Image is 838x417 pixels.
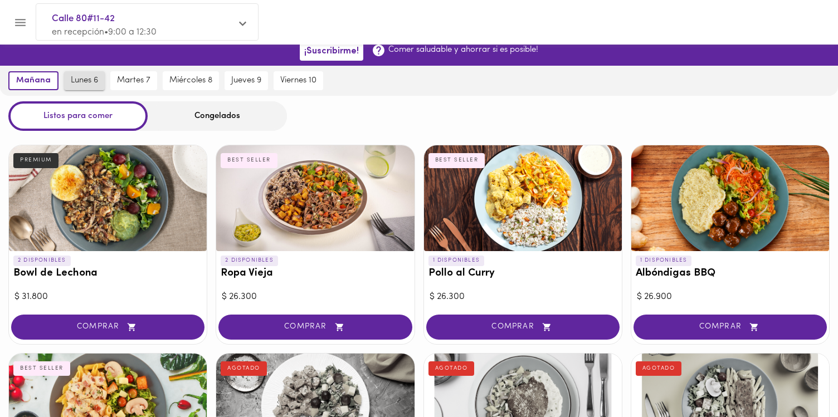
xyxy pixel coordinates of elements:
[13,153,59,168] div: PREMIUM
[428,153,485,168] div: BEST SELLER
[64,71,105,90] button: lunes 6
[428,256,485,266] p: 1 DISPONIBLES
[169,76,212,86] span: miércoles 8
[7,9,34,36] button: Menu
[424,145,622,251] div: Pollo al Curry
[773,352,827,406] iframe: Messagebird Livechat Widget
[440,322,606,332] span: COMPRAR
[9,145,207,251] div: Bowl de Lechona
[110,71,157,90] button: martes 7
[304,46,359,57] span: ¡Suscribirme!
[117,76,150,86] span: martes 7
[148,101,287,131] div: Congelados
[280,76,316,86] span: viernes 10
[274,71,323,90] button: viernes 10
[636,361,682,376] div: AGOTADO
[225,71,268,90] button: jueves 9
[634,315,827,340] button: COMPRAR
[71,76,98,86] span: lunes 6
[8,101,148,131] div: Listos para comer
[221,361,267,376] div: AGOTADO
[25,322,191,332] span: COMPRAR
[163,71,219,90] button: miércoles 8
[222,291,408,303] div: $ 26.300
[216,145,414,251] div: Ropa Vieja
[430,291,616,303] div: $ 26.300
[16,76,51,86] span: mañana
[13,361,70,376] div: BEST SELLER
[300,43,363,60] button: ¡Suscribirme!
[52,12,231,26] span: Calle 80#11-42
[8,71,59,90] button: mañana
[221,256,278,266] p: 2 DISPONIBLES
[13,268,202,279] h3: Bowl de Lechona
[218,315,412,340] button: COMPRAR
[52,28,157,37] span: en recepción • 9:00 a 12:30
[14,291,201,303] div: $ 31.800
[11,315,204,340] button: COMPRAR
[636,256,692,266] p: 1 DISPONIBLES
[231,76,261,86] span: jueves 9
[221,268,410,279] h3: Ropa Vieja
[647,322,813,332] span: COMPRAR
[428,361,475,376] div: AGOTADO
[636,268,825,279] h3: Albóndigas BBQ
[232,322,398,332] span: COMPRAR
[13,256,71,266] p: 2 DISPONIBLES
[426,315,620,340] button: COMPRAR
[631,145,829,251] div: Albóndigas BBQ
[221,153,277,168] div: BEST SELLER
[637,291,824,303] div: $ 26.900
[388,44,538,56] p: Comer saludable y ahorrar si es posible!
[428,268,617,279] h3: Pollo al Curry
